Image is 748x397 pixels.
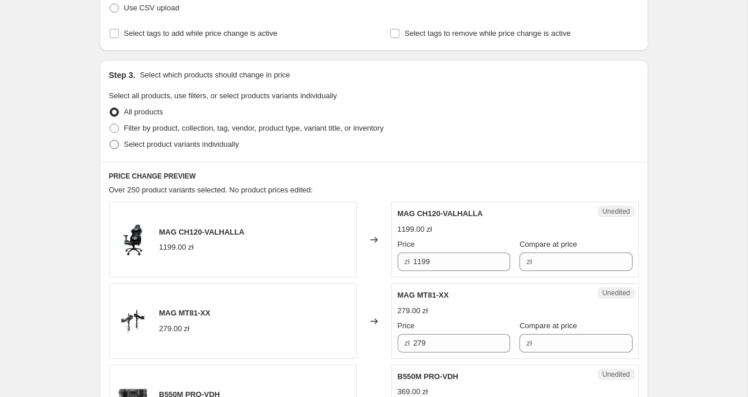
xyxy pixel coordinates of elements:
span: Over 250 product variants selected. No product prices edited: [109,185,313,194]
span: Compare at price [519,321,577,330]
span: Unedited [602,288,630,298]
span: MAG MT81-XX [159,309,211,317]
span: Unedited [602,207,630,216]
div: 279.00 zł [159,323,190,335]
h2: Step 3. [109,69,136,81]
span: Select all products, use filters, or select products variants individually [109,91,337,100]
span: Filter by product, collection, tag, vendor, product type, variant title, or inventory [124,124,384,132]
span: Price [398,321,415,330]
span: Compare at price [519,240,577,248]
span: Unedited [602,370,630,379]
span: MAG CH120-VALHALLA [398,209,483,218]
span: zł [526,339,532,347]
span: Select tags to remove while price change is active [405,29,571,38]
span: Use CSV upload [124,3,179,12]
p: Select which products should change in price [140,69,290,81]
span: MAG MT81-XX [398,291,449,299]
h6: PRICE CHANGE PREVIEW [109,172,639,181]
img: MAG_MT81-XX_80x.png [115,304,150,339]
span: Price [398,240,415,248]
span: All products [124,107,163,116]
span: MAG CH120-VALHALLA [159,228,245,236]
img: 1024_80x.png [115,222,150,257]
span: zł [405,257,410,266]
div: 279.00 zł [398,305,428,317]
span: zł [405,339,410,347]
span: Select product variants individually [124,140,239,149]
div: 1199.00 zł [398,224,432,235]
span: B550M PRO-VDH [398,372,458,381]
span: Select tags to add while price change is active [124,29,278,38]
div: 1199.00 zł [159,242,194,253]
span: zł [526,257,532,266]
